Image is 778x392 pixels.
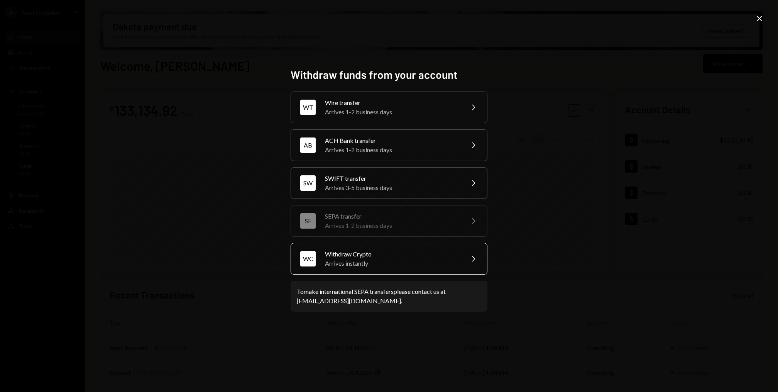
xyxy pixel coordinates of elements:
[291,243,487,275] button: WCWithdraw CryptoArrives instantly
[291,129,487,161] button: ABACH Bank transferArrives 1-2 business days
[300,213,316,229] div: SE
[325,221,459,230] div: Arrives 1-2 business days
[291,167,487,199] button: SWSWIFT transferArrives 3-5 business days
[291,92,487,123] button: WTWire transferArrives 1-2 business days
[325,136,459,145] div: ACH Bank transfer
[300,175,316,191] div: SW
[325,107,459,117] div: Arrives 1-2 business days
[297,297,401,305] a: [EMAIL_ADDRESS][DOMAIN_NAME]
[325,212,459,221] div: SEPA transfer
[325,174,459,183] div: SWIFT transfer
[300,251,316,266] div: WC
[300,100,316,115] div: WT
[325,183,459,192] div: Arrives 3-5 business days
[325,259,459,268] div: Arrives instantly
[325,145,459,154] div: Arrives 1-2 business days
[297,287,481,305] div: To make international SEPA transfers please contact us at .
[291,205,487,237] button: SESEPA transferArrives 1-2 business days
[300,137,316,153] div: AB
[291,67,487,82] h2: Withdraw funds from your account
[325,98,459,107] div: Wire transfer
[325,249,459,259] div: Withdraw Crypto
